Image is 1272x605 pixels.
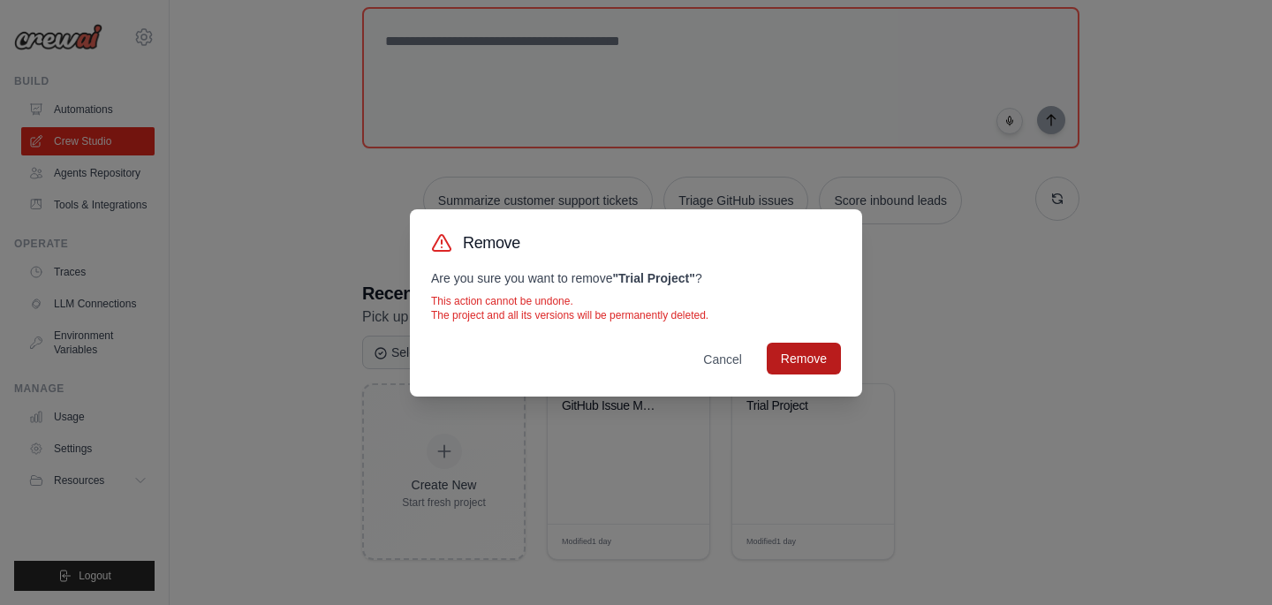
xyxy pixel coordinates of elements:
[431,269,841,287] p: Are you sure you want to remove ?
[767,343,841,374] button: Remove
[689,344,756,375] button: Cancel
[463,231,520,255] h3: Remove
[431,294,841,308] p: This action cannot be undone.
[612,271,694,285] strong: " Trial Project "
[431,308,841,322] p: The project and all its versions will be permanently deleted.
